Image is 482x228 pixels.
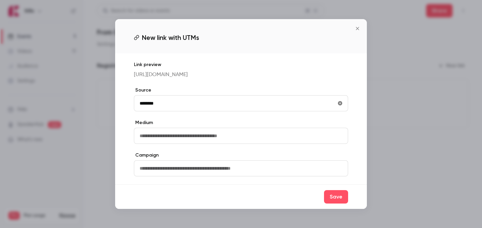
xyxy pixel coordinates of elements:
p: Link preview [134,61,348,68]
button: utmSource [335,98,345,109]
label: Medium [134,119,348,126]
button: Save [324,190,348,204]
span: New link with UTMs [142,33,199,43]
p: [URL][DOMAIN_NAME] [134,71,348,79]
label: Source [134,87,348,94]
label: Campaign [134,152,348,159]
button: Close [351,22,364,35]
